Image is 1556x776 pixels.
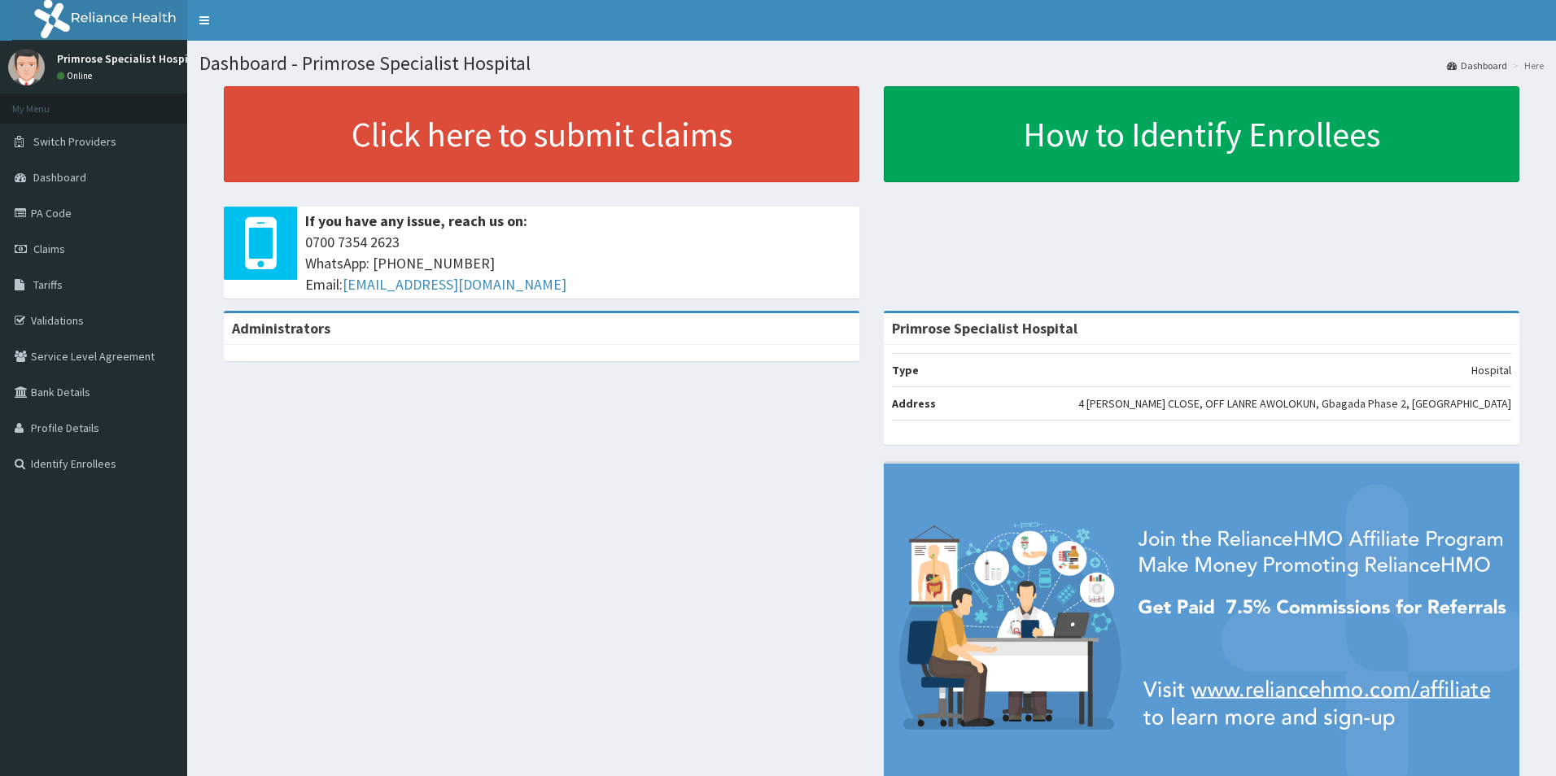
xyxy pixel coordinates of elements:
[305,211,527,230] b: If you have any issue, reach us on:
[1471,362,1511,378] p: Hospital
[33,277,63,292] span: Tariffs
[57,70,96,81] a: Online
[1447,59,1507,72] a: Dashboard
[884,86,1519,182] a: How to Identify Enrollees
[232,319,330,338] b: Administrators
[33,242,65,256] span: Claims
[33,134,116,149] span: Switch Providers
[33,170,86,185] span: Dashboard
[8,49,45,85] img: User Image
[892,319,1077,338] strong: Primrose Specialist Hospital
[892,396,936,411] b: Address
[224,86,859,182] a: Click here to submit claims
[57,53,203,64] p: Primrose Specialist Hospital
[199,53,1544,74] h1: Dashboard - Primrose Specialist Hospital
[343,275,566,294] a: [EMAIL_ADDRESS][DOMAIN_NAME]
[1078,395,1511,412] p: 4 [PERSON_NAME] CLOSE, OFF LANRE AWOLOKUN, Gbagada Phase 2, [GEOGRAPHIC_DATA]
[305,232,851,294] span: 0700 7354 2623 WhatsApp: [PHONE_NUMBER] Email:
[892,363,919,377] b: Type
[1509,59,1544,72] li: Here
